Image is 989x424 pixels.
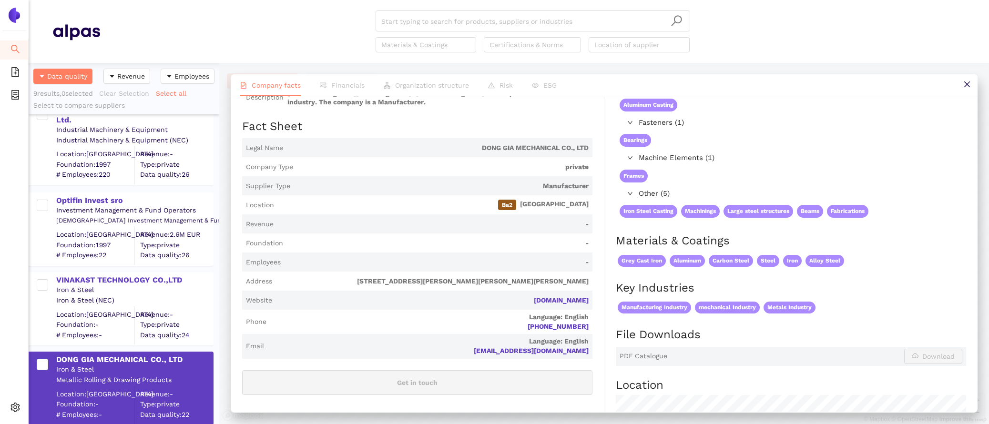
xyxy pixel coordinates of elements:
div: Optifin Invest sro [56,195,213,206]
span: Metals Industry [764,302,816,313]
span: Frames [620,170,648,182]
span: Aluminum Casting [620,99,677,111]
span: Data quality: 26 [140,170,213,180]
span: # Employees: - [56,330,134,340]
span: Employees [174,71,209,81]
span: warning [488,82,495,89]
span: Iron [783,255,802,267]
span: Data quality: 24 [140,330,213,340]
div: Laizhou Xinzhaongyao Machinery Co., Ltd. [56,104,213,126]
div: DONG GIA MECHANICAL CO., LTD [56,354,213,365]
span: DONG GIA MECHANICAL CO., LTD [287,143,589,153]
span: Website [246,296,272,305]
span: Data quality [47,71,87,81]
span: Manufacturing Industry [618,302,691,313]
span: Iron Steel Casting [620,205,677,218]
span: setting [10,399,20,418]
span: right [627,191,633,196]
button: caret-downData quality [33,69,92,84]
span: # Employees: - [56,410,134,419]
span: Data quality: 22 [140,410,213,419]
span: Email [246,342,264,351]
span: Alloy Steel [805,255,844,267]
div: Location: [GEOGRAPHIC_DATA] [56,150,134,159]
span: Risk [500,81,513,89]
div: Iron & Steel [56,365,213,374]
span: - [285,258,589,267]
span: search [671,15,683,27]
div: Industrial Machinery & Equipment [56,125,213,135]
span: apartment [384,82,390,89]
div: VINAKAST TECHNOLOGY CO.,LTD [56,275,213,285]
div: Select to compare suppliers [33,101,214,111]
span: Revenue [246,220,274,229]
h2: Location [616,377,966,394]
span: Type: private [140,160,213,169]
h2: Fact Sheet [242,119,592,135]
div: Machine Elements (1) [616,151,872,166]
span: container [10,87,20,106]
span: Revenue [117,71,145,81]
span: Aluminum [670,255,705,267]
span: Select all [156,88,186,99]
div: Revenue: - [140,150,213,159]
span: mechanical Industry [695,302,760,313]
button: caret-downRevenue [103,69,150,84]
button: close [956,74,978,96]
span: [STREET_ADDRESS][PERSON_NAME][PERSON_NAME][PERSON_NAME] [276,277,589,286]
div: Revenue: - [140,389,213,399]
span: Phone [246,317,266,327]
span: Ba2 [498,200,516,210]
span: close [963,81,971,88]
span: Steel [757,255,779,267]
span: caret-down [39,73,45,81]
span: Foundation: 1997 [56,240,134,250]
span: right [627,120,633,125]
button: Clear Selection [99,86,155,101]
div: Fasteners (1) [616,115,872,131]
span: Company facts [252,81,301,89]
span: # Employees: 22 [56,251,134,260]
span: Type: private [140,240,213,250]
span: PDF Catalogue [620,352,667,361]
span: Machine Elements (1) [639,152,868,164]
span: Legal Name [246,143,283,153]
div: Investment Management & Fund Operators [56,206,213,215]
span: Machinings [681,205,720,218]
span: fund-view [320,82,326,89]
span: 9 results, 0 selected [33,90,93,97]
span: search [10,41,20,60]
span: Financials [331,81,365,89]
span: caret-down [166,73,173,81]
img: Homepage [52,20,100,44]
div: Industrial Machinery & Equipment (NEC) [56,135,213,145]
span: Data quality: 26 [140,251,213,260]
img: Logo [7,8,22,23]
span: eye [532,82,539,89]
span: ESG [543,81,557,89]
span: Foundation: - [56,400,134,409]
span: Location [246,201,274,210]
span: Beams [797,205,823,218]
p: Language: English [268,337,589,346]
h2: Materials & Coatings [616,233,966,249]
h2: Key Industries [616,280,966,296]
span: - [287,239,589,248]
span: file-text [240,82,247,89]
span: caret-down [109,73,115,81]
span: Supplier Type [246,182,290,191]
span: Foundation: - [56,320,134,330]
span: # Employees: 220 [56,170,134,180]
span: Bearings [620,134,651,147]
span: file-add [10,64,20,83]
span: Organization structure [395,81,469,89]
div: [DEMOGRAPHIC_DATA] Investment Management & Fund Operators [56,216,213,225]
div: Iron & Steel (NEC) [56,296,213,305]
span: Type: private [140,320,213,330]
div: Iron & Steel [56,285,213,295]
span: Other (5) [639,188,868,200]
span: Foundation: 1997 [56,160,134,169]
button: caret-downEmployees [161,69,214,84]
div: Location: [GEOGRAPHIC_DATA] [56,389,134,399]
div: Revenue: 2.6M EUR [140,230,213,240]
